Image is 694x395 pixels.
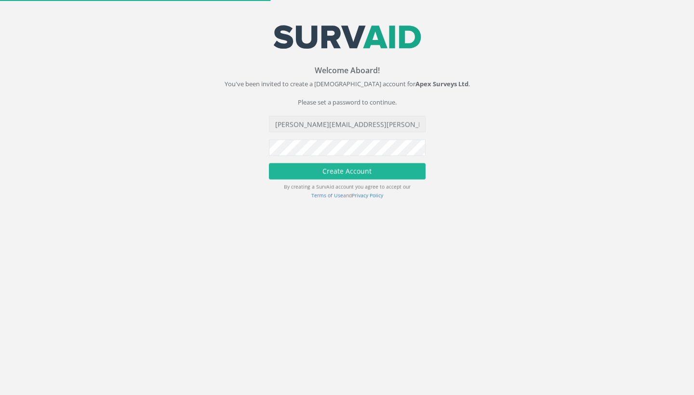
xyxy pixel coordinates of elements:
a: Privacy Policy [352,192,383,199]
input: Company Email [269,116,426,132]
a: Terms of Use [311,192,343,199]
small: By creating a SurvAid account you agree to accept our and [284,184,411,199]
button: Create Account [269,163,426,180]
strong: Apex Surveys Ltd [415,79,468,88]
